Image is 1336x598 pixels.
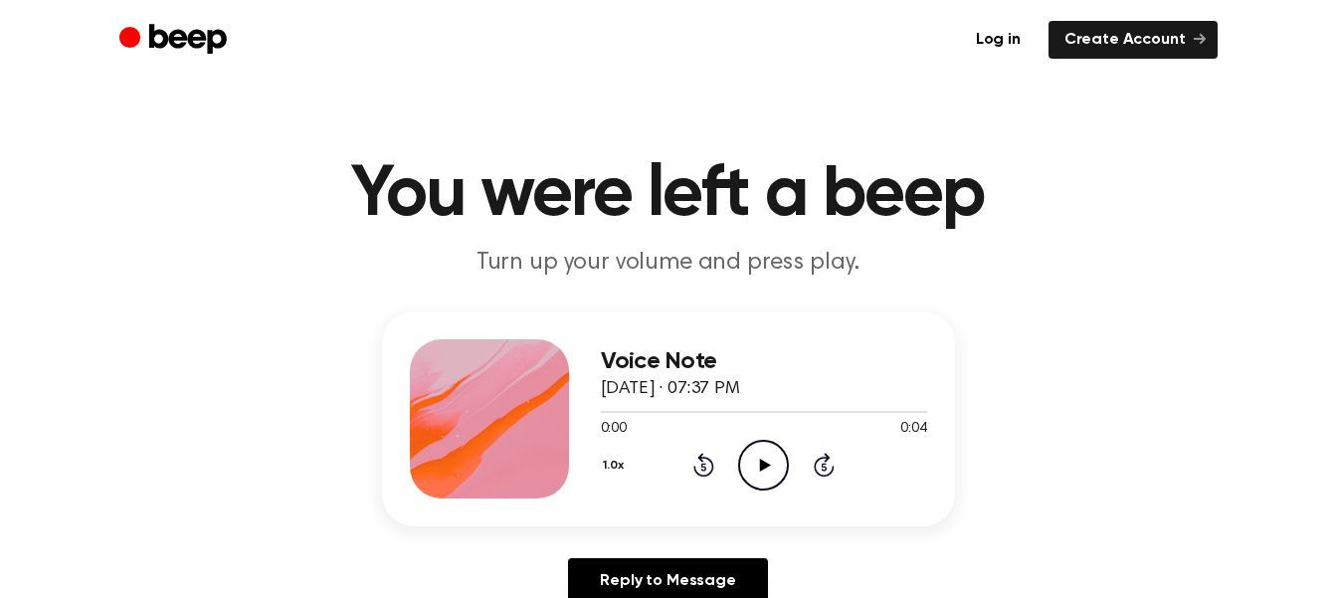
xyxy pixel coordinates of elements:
span: 0:04 [900,419,926,440]
span: 0:00 [601,419,627,440]
a: Beep [119,21,232,60]
h1: You were left a beep [159,159,1178,231]
button: 1.0x [601,449,632,483]
h3: Voice Note [601,348,927,375]
a: Log in [960,21,1037,59]
span: [DATE] · 07:37 PM [601,380,740,398]
p: Turn up your volume and press play. [286,247,1050,280]
a: Create Account [1049,21,1218,59]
